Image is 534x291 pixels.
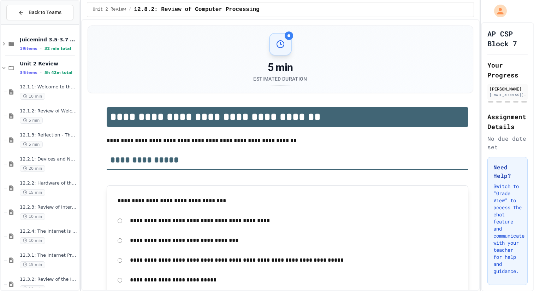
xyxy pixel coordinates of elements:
[20,108,78,114] span: 12.1.2: Review of Welcome to the Internet
[20,277,78,283] span: 12.3.2: Review of the Internet Protocol
[129,7,131,12] span: /
[20,180,78,186] span: 12.2.2: Hardware of the Internet
[40,70,42,75] span: •
[20,252,78,258] span: 12.3.1: The Internet Protocol
[20,237,45,244] span: 10 min
[20,204,78,210] span: 12.2.3: Review of Internet Hardware
[20,189,45,196] span: 15 min
[253,75,307,82] div: Estimated Duration
[493,183,522,275] p: Switch to "Grade View" to access the chat feature and communicate with your teacher for help and ...
[6,5,73,20] button: Back to Teams
[20,132,78,138] span: 12.1.3: Reflection - The Internet and You
[44,46,71,51] span: 32 min total
[20,117,43,124] span: 5 min
[487,60,528,80] h2: Your Progress
[20,261,45,268] span: 15 min
[20,228,78,234] span: 12.2.4: The Internet Is In The Ocean
[134,5,259,14] span: 12.8.2: Review of Computer Processing
[93,7,126,12] span: Unit 2 Review
[20,156,78,162] span: 12.2.1: Devices and Networks
[490,86,526,92] div: [PERSON_NAME]
[487,3,509,19] div: My Account
[20,213,45,220] span: 10 min
[20,93,45,100] span: 10 min
[20,36,78,43] span: Juicemind 3.5-3.7 Exercises
[20,165,45,172] span: 20 min
[20,46,37,51] span: 19 items
[253,61,307,74] div: 5 min
[487,29,528,48] h1: AP CSP Block 7
[487,112,528,132] h2: Assignment Details
[20,60,78,67] span: Unit 2 Review
[20,84,78,90] span: 12.1.1: Welcome to the Internet
[490,92,526,98] div: [EMAIL_ADDRESS][DOMAIN_NAME]
[493,163,522,180] h3: Need Help?
[20,70,37,75] span: 34 items
[20,141,43,148] span: 5 min
[44,70,72,75] span: 5h 42m total
[487,134,528,151] div: No due date set
[40,46,42,51] span: •
[29,9,61,16] span: Back to Teams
